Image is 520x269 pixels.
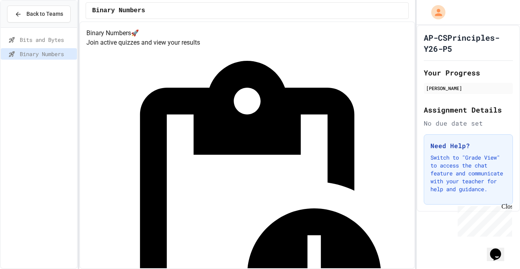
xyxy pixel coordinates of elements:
iframe: chat widget [455,203,512,237]
h3: Need Help? [430,141,506,150]
div: [PERSON_NAME] [426,85,511,92]
div: Chat with us now!Close [3,3,54,50]
div: My Account [423,3,447,21]
h4: Binary Numbers 🚀 [86,28,408,38]
h1: AP-CSPrinciples-Y26-P5 [424,32,513,54]
span: Bits and Bytes [20,36,74,44]
span: Back to Teams [26,10,63,18]
span: Binary Numbers [20,50,74,58]
div: No due date set [424,119,513,128]
h2: Assignment Details [424,104,513,115]
button: Back to Teams [7,6,71,23]
iframe: chat widget [487,237,512,261]
p: Join active quizzes and view your results [86,38,408,47]
span: Binary Numbers [92,6,145,15]
p: Switch to "Grade View" to access the chat feature and communicate with your teacher for help and ... [430,154,506,193]
h2: Your Progress [424,67,513,78]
